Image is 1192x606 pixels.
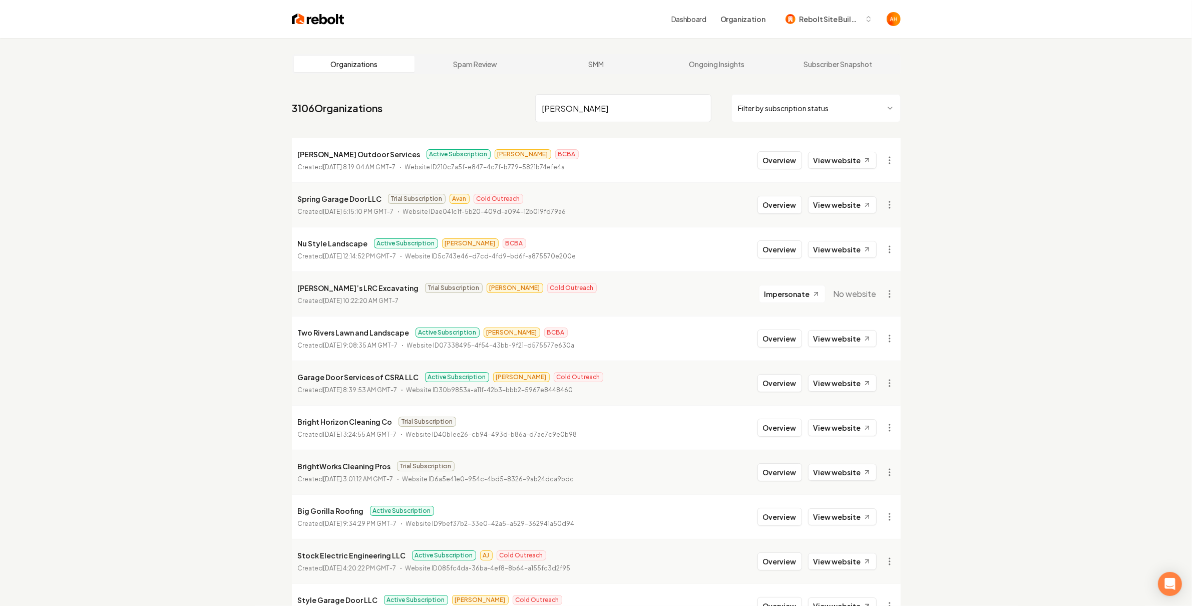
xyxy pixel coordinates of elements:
[298,193,382,205] p: Spring Garage Door LLC
[757,419,802,437] button: Overview
[757,508,802,526] button: Overview
[298,474,393,484] p: Created
[403,474,574,484] p: Website ID 6a5e41e0-954c-4bd5-8326-9ab24dca9bdc
[294,56,415,72] a: Organizations
[757,196,802,214] button: Overview
[474,194,523,204] span: Cold Outreach
[406,251,576,261] p: Website ID 5c743e46-d7cd-4fd9-bd6f-a875570e200e
[298,341,398,351] p: Created
[323,252,396,260] time: [DATE] 12:14:52 PM GMT-7
[323,386,398,394] time: [DATE] 8:39:53 AM GMT-7
[323,564,396,572] time: [DATE] 4:20:22 PM GMT-7
[834,288,877,300] span: No website
[407,385,573,395] p: Website ID 30b9853a-a11f-42b3-bbb2-5967e8448460
[298,371,419,383] p: Garage Door Services of CSRA LLC
[298,251,396,261] p: Created
[757,463,802,481] button: Overview
[323,520,397,527] time: [DATE] 9:34:29 PM GMT-7
[887,12,901,26] img: Anthony Hurgoi
[323,342,398,349] time: [DATE] 9:08:35 AM GMT-7
[407,341,575,351] p: Website ID 07338495-4f54-43bb-9f21-d575577e630a
[777,56,899,72] a: Subscriber Snapshot
[535,94,711,122] input: Search by name or ID
[808,553,877,570] a: View website
[487,283,543,293] span: [PERSON_NAME]
[292,12,344,26] img: Rebolt Logo
[887,12,901,26] button: Open user button
[298,148,421,160] p: [PERSON_NAME] Outdoor Services
[808,508,877,525] a: View website
[425,372,489,382] span: Active Subscription
[406,430,577,440] p: Website ID 40b1ee26-cb94-493d-b86a-d7ae7c9e0b98
[808,152,877,169] a: View website
[503,238,526,248] span: BCBA
[425,283,483,293] span: Trial Subscription
[808,241,877,258] a: View website
[416,328,480,338] span: Active Subscription
[497,550,546,560] span: Cold Outreach
[1158,572,1182,596] div: Open Intercom Messenger
[406,519,575,529] p: Website ID 9bef37b2-33e0-42a5-a529-362941a50d94
[298,237,368,249] p: Nu Style Landscape
[397,461,455,471] span: Trial Subscription
[405,162,565,172] p: Website ID 210c7a5f-e847-4c7f-b779-5821b74efe4a
[298,162,396,172] p: Created
[388,194,446,204] span: Trial Subscription
[493,372,550,382] span: [PERSON_NAME]
[298,549,406,561] p: Stock Electric Engineering LLC
[450,194,470,204] span: Avan
[513,595,562,605] span: Cold Outreach
[671,14,706,24] a: Dashboard
[785,14,796,24] img: Rebolt Site Builder
[757,552,802,570] button: Overview
[757,374,802,392] button: Overview
[764,289,810,299] span: Impersonate
[555,149,579,159] span: BCBA
[298,416,392,428] p: Bright Horizon Cleaning Co
[757,151,802,169] button: Overview
[714,10,771,28] button: Organization
[544,328,568,338] span: BCBA
[374,238,438,248] span: Active Subscription
[298,327,410,339] p: Two Rivers Lawn and Landscape
[384,595,448,605] span: Active Subscription
[323,163,396,171] time: [DATE] 8:19:04 AM GMT-7
[298,505,364,517] p: Big Gorilla Roofing
[323,475,393,483] time: [DATE] 3:01:12 AM GMT-7
[757,240,802,258] button: Overview
[298,594,378,606] p: Style Garage Door LLC
[415,56,536,72] a: Spam Review
[759,285,826,303] button: Impersonate
[399,417,456,427] span: Trial Subscription
[412,550,476,560] span: Active Subscription
[298,460,391,472] p: BrightWorks Cleaning Pros
[406,563,571,573] p: Website ID 085fc4da-36ba-4ef8-8b64-a155fc3d2f95
[800,14,861,25] span: Rebolt Site Builder
[480,550,493,560] span: AJ
[298,519,397,529] p: Created
[298,282,419,294] p: [PERSON_NAME]’s LRC Excavating
[292,101,383,115] a: 3106Organizations
[298,385,398,395] p: Created
[656,56,777,72] a: Ongoing Insights
[808,464,877,481] a: View website
[442,238,499,248] span: [PERSON_NAME]
[427,149,491,159] span: Active Subscription
[323,431,397,438] time: [DATE] 3:24:55 AM GMT-7
[808,196,877,213] a: View website
[808,375,877,392] a: View website
[403,207,566,217] p: Website ID ae041c1f-5b20-409d-a094-12b019fd79a6
[495,149,551,159] span: [PERSON_NAME]
[323,297,399,305] time: [DATE] 10:22:20 AM GMT-7
[757,330,802,348] button: Overview
[808,419,877,436] a: View website
[536,56,657,72] a: SMM
[298,430,397,440] p: Created
[298,563,396,573] p: Created
[554,372,603,382] span: Cold Outreach
[484,328,540,338] span: [PERSON_NAME]
[370,506,434,516] span: Active Subscription
[452,595,509,605] span: [PERSON_NAME]
[298,207,394,217] p: Created
[808,330,877,347] a: View website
